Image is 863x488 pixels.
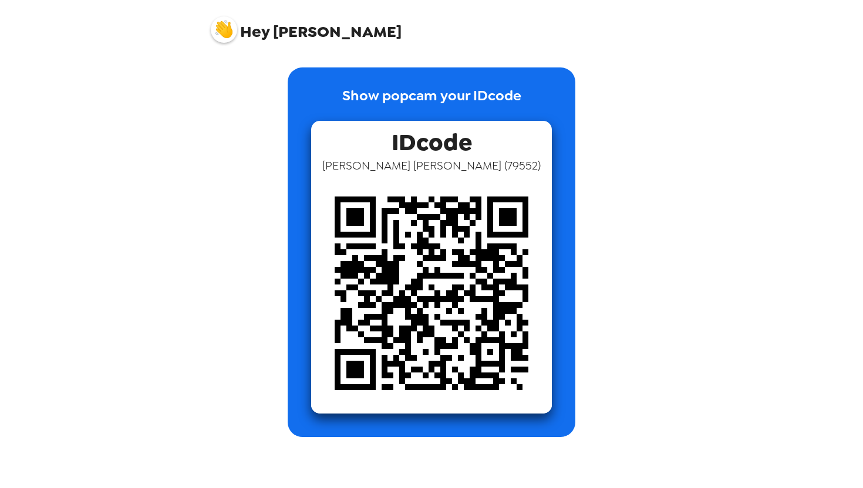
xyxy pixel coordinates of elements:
span: IDcode [392,121,472,158]
p: Show popcam your IDcode [342,85,521,121]
img: profile pic [211,16,237,43]
span: [PERSON_NAME] [PERSON_NAME] ( 79552 ) [322,158,541,173]
span: Hey [240,21,269,42]
img: qr code [311,173,552,414]
span: [PERSON_NAME] [211,11,402,40]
